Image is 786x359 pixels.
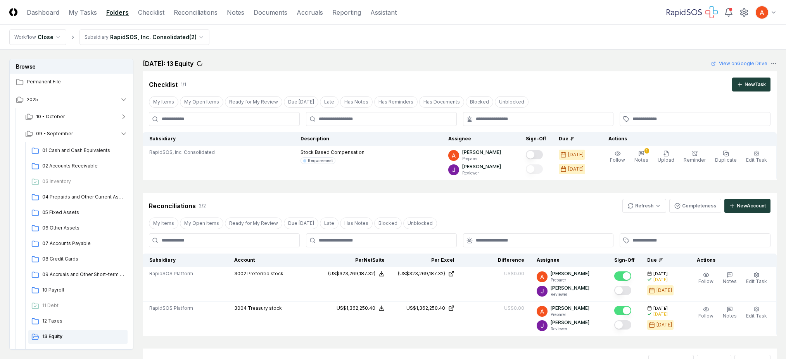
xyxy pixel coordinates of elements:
a: Assistant [370,8,397,17]
span: Permanent File [27,78,128,85]
p: [PERSON_NAME] [551,285,589,292]
a: 04 Prepaids and Other Current Assets [28,190,128,204]
a: Notes [227,8,244,17]
button: Has Documents [419,96,464,108]
p: [PERSON_NAME] [462,163,501,170]
button: Edit Task [745,305,769,321]
span: 2025 [27,96,38,103]
a: 05 Fixed Assets [28,206,128,220]
span: Notes [634,157,648,163]
span: Reminder [684,157,706,163]
span: 09 - September [36,130,73,137]
a: 07 Accounts Payable [28,237,128,251]
p: Reviewer [462,170,501,176]
button: Upload [656,149,676,165]
a: (US$323,269,187.32) [397,270,454,277]
p: Stock Based Compensation [301,149,364,156]
button: Mark complete [526,164,543,174]
a: Reconciliations [174,8,218,17]
div: Due [559,135,590,142]
div: Subsidiary [85,34,109,41]
p: Preparer [551,312,589,318]
button: Mark complete [614,320,631,330]
div: New Task [745,81,766,88]
p: Preparer [462,156,501,162]
span: 11 Debt [42,302,124,309]
div: Actions [602,135,770,142]
div: Actions [691,257,770,264]
button: Notes [721,305,738,321]
span: Preferred stock [247,271,283,276]
a: 13 Equity [28,330,128,344]
div: [DATE] [568,166,584,173]
img: ACg8ocKTC56tjQR6-o9bi8poVV4j_qMfO6M0RniyL9InnBgkmYdNig=s96-c [448,164,459,175]
a: 01 Cash and Cash Equivalents [28,144,128,158]
a: 09 Accruals and Other Short-term Liabilities [28,268,128,282]
div: US$0.00 [504,270,524,277]
img: ACg8ocKTC56tjQR6-o9bi8poVV4j_qMfO6M0RniyL9InnBgkmYdNig=s96-c [537,286,548,297]
button: Has Notes [340,217,373,229]
span: RapidSOS, Inc. Consolidated [149,149,215,156]
th: Description [294,132,442,146]
button: Reminder [682,149,707,165]
button: Blocked [466,96,493,108]
button: Late [320,96,339,108]
button: NewAccount [724,199,770,213]
a: 12 Taxes [28,314,128,328]
button: Follow [697,270,715,287]
span: Duplicate [715,157,737,163]
a: Documents [254,8,287,17]
button: Notes [721,270,738,287]
img: ACg8ocK3mdmu6YYpaRl40uhUUGu9oxSxFSb1vbjsnEih2JuwAH1PGA=s96-c [537,271,548,282]
a: View onGoogle Drive [711,60,767,67]
img: ACg8ocK3mdmu6YYpaRl40uhUUGu9oxSxFSb1vbjsnEih2JuwAH1PGA=s96-c [756,6,768,19]
span: 04 Prepaids and Other Current Assets [42,193,124,200]
button: Follow [608,149,627,165]
th: Per Excel [391,254,461,267]
span: 13 Equity [42,333,124,340]
th: Subsidiary [143,132,294,146]
button: 10 - October [19,108,134,125]
span: Upload [658,157,674,163]
span: Follow [698,313,713,319]
div: 2 / 2 [199,202,206,209]
span: [DATE] [653,271,668,277]
button: Mark complete [614,306,631,315]
div: New Account [737,202,766,209]
button: Duplicate [713,149,738,165]
span: Follow [698,278,713,284]
a: US$1,362,250.40 [397,305,454,312]
button: My Open Items [180,96,223,108]
button: My Items [149,96,178,108]
span: Edit Task [746,278,767,284]
a: Dashboard [27,8,59,17]
span: 3004 [234,305,247,311]
button: (US$323,269,187.32) [328,270,385,277]
div: 1 [644,148,649,154]
button: 09 - September [19,125,134,142]
p: Preparer [551,277,589,283]
div: US$0.00 [504,305,524,312]
span: 10 Payroll [42,287,124,293]
button: Mark complete [614,271,631,281]
a: 11 Debt [28,299,128,313]
p: Reviewer [551,326,589,332]
button: Mark complete [614,286,631,295]
h3: Browse [10,59,133,74]
span: 09 Accruals and Other Short-term Liabilities [42,271,124,278]
div: (US$323,269,187.32) [328,270,375,277]
p: Reviewer [551,292,589,297]
th: Assignee [530,254,608,267]
a: 08 Credit Cards [28,252,128,266]
a: Checklist [138,8,164,17]
div: 1 / 1 [181,81,186,88]
button: My Items [149,217,178,229]
a: My Tasks [69,8,97,17]
img: ACg8ocKTC56tjQR6-o9bi8poVV4j_qMfO6M0RniyL9InnBgkmYdNig=s96-c [537,320,548,331]
th: Per NetSuite [321,254,391,267]
p: [PERSON_NAME] [551,319,589,326]
a: 03 Inventory [28,175,128,189]
button: Due Today [284,217,318,229]
div: Reconciliations [149,201,196,211]
img: Logo [9,8,17,16]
